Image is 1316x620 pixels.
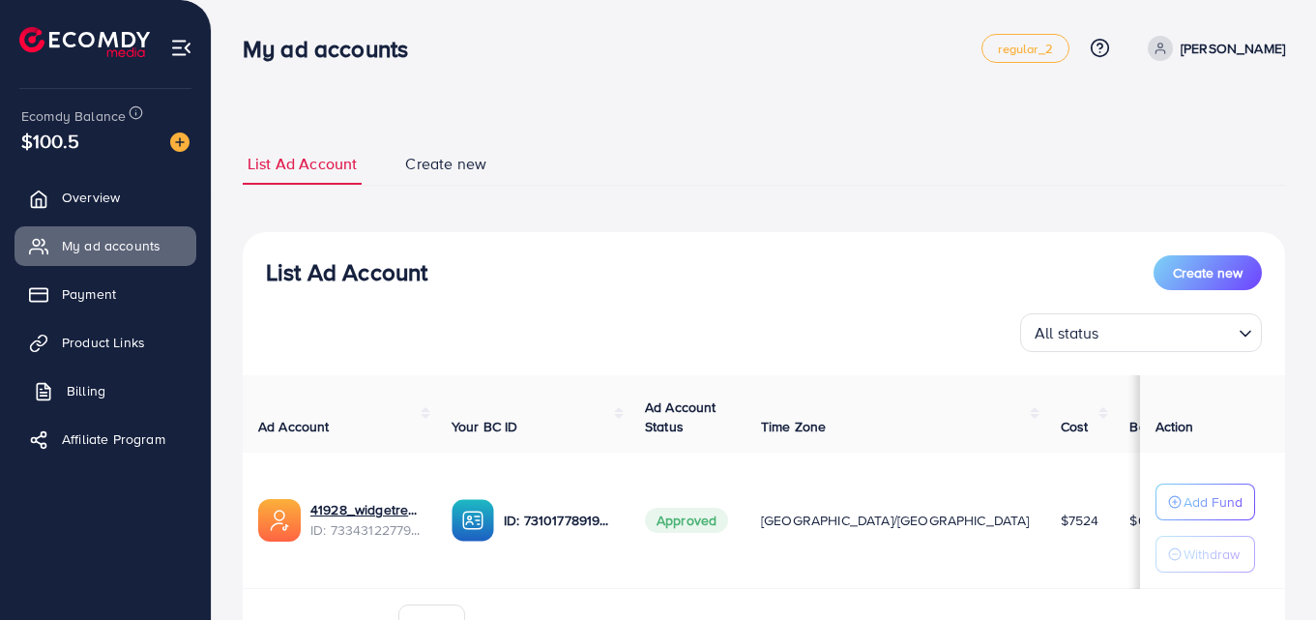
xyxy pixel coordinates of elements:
img: logo [19,27,150,57]
span: Ecomdy Balance [21,106,126,126]
img: ic-ads-acc.e4c84228.svg [258,499,301,542]
img: ic-ba-acc.ded83a64.svg [452,499,494,542]
span: All status [1031,319,1103,347]
span: Billing [67,381,105,400]
img: image [170,133,190,152]
span: $7524 [1061,511,1099,530]
p: Withdraw [1184,543,1240,566]
input: Search for option [1105,315,1231,347]
a: Affiliate Program [15,420,196,458]
div: Search for option [1020,313,1262,352]
span: Product Links [62,333,145,352]
h3: My ad accounts [243,35,424,63]
span: Ad Account Status [645,398,716,436]
p: ID: 7310177891982245890 [504,509,614,532]
a: Overview [15,178,196,217]
span: Create new [405,153,486,175]
span: Create new [1173,263,1243,282]
a: Billing [15,371,196,410]
button: Add Fund [1155,484,1255,520]
button: Withdraw [1155,536,1255,573]
span: My ad accounts [62,236,161,255]
iframe: Chat [1234,533,1301,605]
a: Payment [15,275,196,313]
span: Affiliate Program [62,429,165,449]
span: Payment [62,284,116,304]
span: Ad Account [258,417,330,436]
img: menu [170,37,192,59]
span: Overview [62,188,120,207]
a: My ad accounts [15,226,196,265]
span: Cost [1061,417,1089,436]
h3: List Ad Account [266,258,427,286]
span: Approved [645,508,728,533]
span: Your BC ID [452,417,518,436]
span: ID: 7334312277904097282 [310,520,421,540]
button: Create new [1154,255,1262,290]
span: [GEOGRAPHIC_DATA]/[GEOGRAPHIC_DATA] [761,511,1030,530]
a: Product Links [15,323,196,362]
a: [PERSON_NAME] [1140,36,1285,61]
a: regular_2 [981,34,1068,63]
span: List Ad Account [248,153,357,175]
div: <span class='underline'>41928_widgetrend_1707652682090</span></br>7334312277904097282 [310,500,421,540]
a: 41928_widgetrend_1707652682090 [310,500,421,519]
span: regular_2 [998,43,1052,55]
span: Time Zone [761,417,826,436]
span: $100.5 [21,127,79,155]
span: Action [1155,417,1194,436]
p: [PERSON_NAME] [1181,37,1285,60]
p: Add Fund [1184,490,1243,514]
